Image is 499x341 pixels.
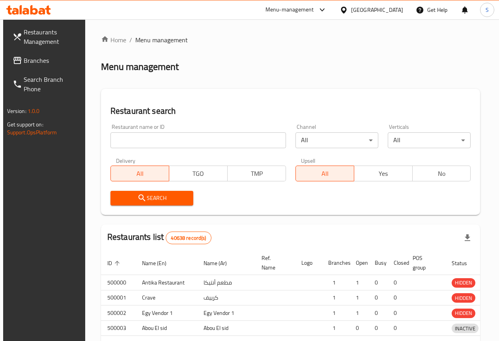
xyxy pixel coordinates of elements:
[107,231,211,244] h2: Restaurants list
[388,132,471,148] div: All
[322,290,349,305] td: 1
[7,119,43,130] span: Get support on:
[301,158,316,163] label: Upsell
[349,305,368,321] td: 1
[387,305,406,321] td: 0
[349,275,368,290] td: 1
[295,251,322,275] th: Logo
[458,228,477,247] div: Export file
[197,320,255,336] td: Abou El sid
[387,275,406,290] td: 0
[110,105,471,117] h2: Restaurant search
[368,305,387,321] td: 0
[322,320,349,336] td: 1
[452,258,477,268] span: Status
[295,166,354,181] button: All
[368,251,387,275] th: Busy
[452,324,478,333] span: INACTIVE
[368,320,387,336] td: 0
[110,132,286,148] input: Search for restaurant name or ID..
[101,35,480,45] nav: breadcrumb
[6,51,86,70] a: Branches
[351,6,403,14] div: [GEOGRAPHIC_DATA]
[101,275,136,290] td: 500000
[322,275,349,290] td: 1
[135,35,188,45] span: Menu management
[101,60,179,73] h2: Menu management
[416,168,468,179] span: No
[387,290,406,305] td: 0
[322,251,349,275] th: Branches
[101,35,126,45] a: Home
[7,106,26,116] span: Version:
[172,168,224,179] span: TGO
[204,258,237,268] span: Name (Ar)
[114,168,166,179] span: All
[6,23,86,51] a: Restaurants Management
[28,106,40,116] span: 1.0.0
[295,132,378,148] div: All
[107,258,122,268] span: ID
[452,309,475,318] span: HIDDEN
[129,35,132,45] li: /
[486,6,489,14] span: S
[368,275,387,290] td: 0
[452,324,478,333] div: INACTIVE
[166,234,211,242] span: 40638 record(s)
[24,75,80,94] span: Search Branch Phone
[169,166,228,181] button: TGO
[262,253,286,272] span: Ref. Name
[142,258,177,268] span: Name (En)
[24,56,80,65] span: Branches
[197,275,255,290] td: مطعم أنتيكا
[197,305,255,321] td: Egy Vendor 1
[110,191,193,205] button: Search
[136,290,197,305] td: Crave
[136,320,197,336] td: Abou El sid
[265,5,314,15] div: Menu-management
[452,278,475,287] span: HIDDEN
[412,166,471,181] button: No
[387,251,406,275] th: Closed
[116,158,136,163] label: Delivery
[227,166,286,181] button: TMP
[354,166,413,181] button: Yes
[452,294,475,303] span: HIDDEN
[136,275,197,290] td: Antika Restaurant
[413,253,436,272] span: POS group
[101,290,136,305] td: 500001
[322,305,349,321] td: 1
[136,305,197,321] td: Egy Vendor 1
[110,166,169,181] button: All
[231,168,283,179] span: TMP
[349,320,368,336] td: 0
[299,168,351,179] span: All
[117,193,187,203] span: Search
[357,168,409,179] span: Yes
[101,305,136,321] td: 500002
[452,309,475,318] div: HIDDEN
[349,290,368,305] td: 1
[387,320,406,336] td: 0
[368,290,387,305] td: 0
[101,320,136,336] td: 500003
[24,27,80,46] span: Restaurants Management
[197,290,255,305] td: كرييف
[7,127,57,138] a: Support.OpsPlatform
[166,232,211,244] div: Total records count
[6,70,86,98] a: Search Branch Phone
[349,251,368,275] th: Open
